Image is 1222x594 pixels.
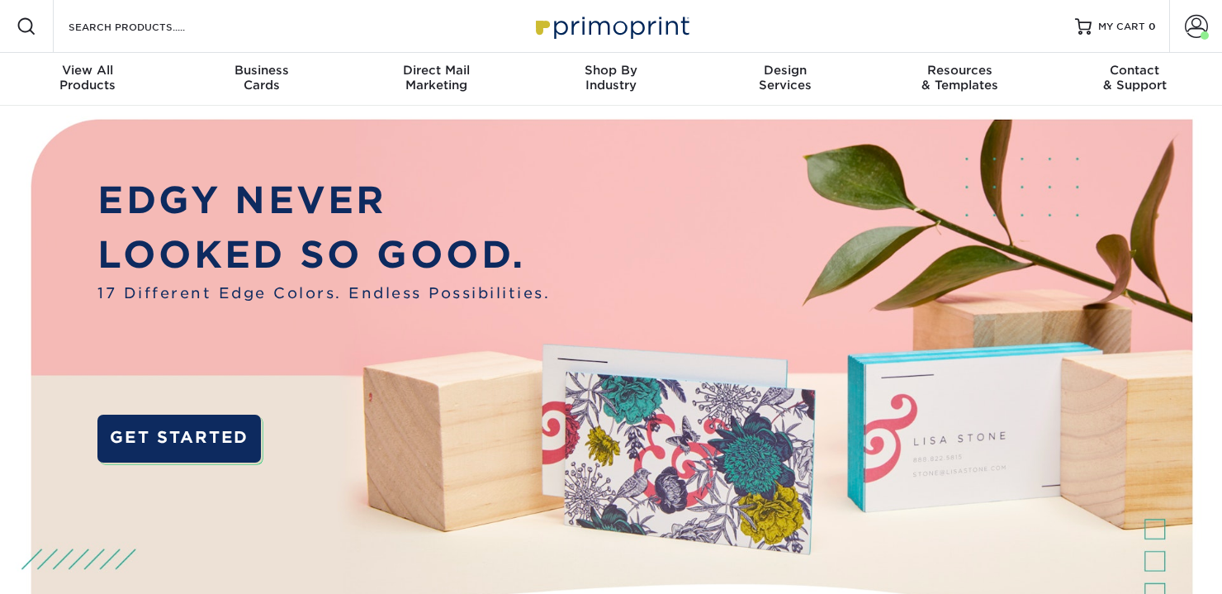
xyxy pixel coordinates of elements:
[699,63,873,93] div: Services
[523,63,698,78] span: Shop By
[873,63,1047,78] span: Resources
[523,53,698,106] a: Shop ByIndustry
[97,227,550,283] p: LOOKED SO GOOD.
[523,63,698,93] div: Industry
[349,63,523,93] div: Marketing
[699,63,873,78] span: Design
[528,8,694,44] img: Primoprint
[349,53,523,106] a: Direct MailMarketing
[349,63,523,78] span: Direct Mail
[97,173,550,228] p: EDGY NEVER
[1048,63,1222,93] div: & Support
[1048,63,1222,78] span: Contact
[174,63,348,78] span: Business
[1048,53,1222,106] a: Contact& Support
[174,53,348,106] a: BusinessCards
[67,17,228,36] input: SEARCH PRODUCTS.....
[873,63,1047,93] div: & Templates
[97,415,261,463] a: GET STARTED
[174,63,348,93] div: Cards
[97,283,550,305] span: 17 Different Edge Colors. Endless Possibilities.
[1149,21,1156,32] span: 0
[1098,20,1145,34] span: MY CART
[699,53,873,106] a: DesignServices
[873,53,1047,106] a: Resources& Templates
